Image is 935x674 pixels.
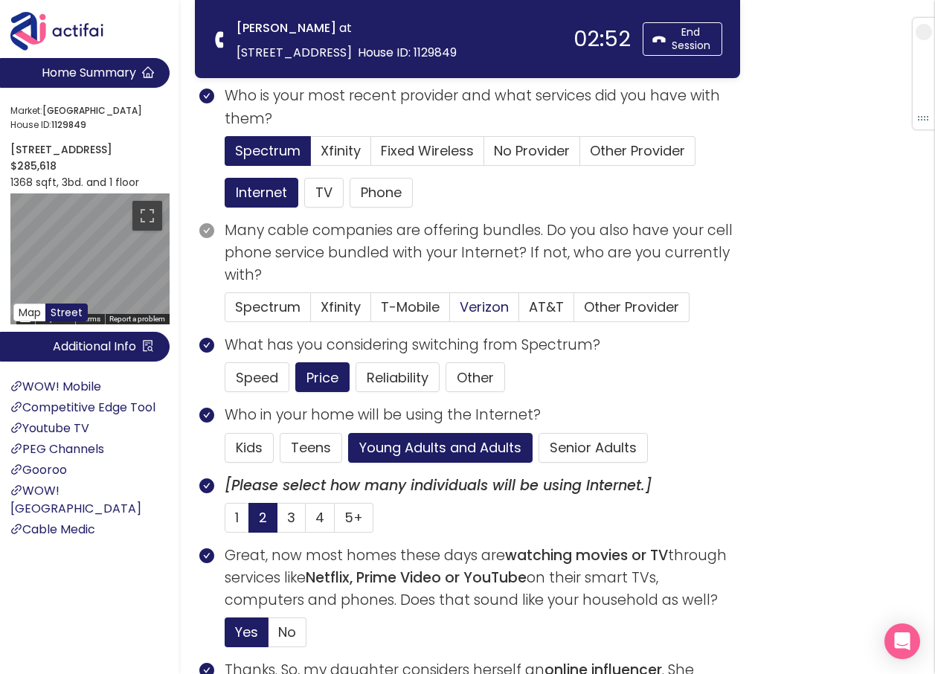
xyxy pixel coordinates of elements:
span: link [10,484,22,496]
span: check-circle [199,89,214,103]
button: Kids [225,433,274,463]
span: Verizon [460,298,509,316]
span: Map [19,305,41,320]
strong: [PERSON_NAME] [237,19,336,36]
button: TV [304,178,344,208]
p: Many cable companies are offering bundles. Do you also have your cell phone service bundled with ... [225,219,740,287]
span: Yes [235,623,258,641]
button: Price [295,362,350,392]
span: link [10,463,22,475]
span: check-circle [199,548,214,563]
span: AT&T [529,298,564,316]
button: Other [446,362,505,392]
button: Speed [225,362,289,392]
p: Who is your most recent provider and what services did you have with them? [225,85,740,129]
a: PEG Channels [10,440,104,458]
span: Spectrum [235,298,301,316]
span: 1 [235,508,239,527]
span: link [10,380,22,392]
strong: $285,618 [10,158,57,173]
span: link [10,401,22,413]
span: phone [213,32,228,48]
span: link [10,523,22,535]
p: Great, now most homes these days are through services like on their smart TVs, computers and phon... [225,545,740,612]
span: 4 [315,508,324,527]
a: Terms (opens in new tab) [80,315,100,323]
div: 02:52 [573,28,631,50]
span: 5+ [344,508,363,527]
strong: [GEOGRAPHIC_DATA] [42,104,142,117]
div: Map [10,193,170,324]
button: Internet [225,178,298,208]
button: End Session [643,22,722,56]
span: Other Provider [584,298,679,316]
span: Other Provider [590,141,685,160]
button: Young Adults and Adults [348,433,533,463]
span: Market: [10,104,165,118]
span: Fixed Wireless [381,141,474,160]
span: House ID: 1129849 [358,44,457,61]
img: Actifai Logo [10,12,118,51]
button: Toggle fullscreen view [132,201,162,231]
span: Spectrum [235,141,301,160]
span: check-circle [199,408,214,423]
button: Phone [350,178,413,208]
p: Who in your home will be using the Internet? [225,404,740,426]
span: Xfinity [321,141,361,160]
span: T-Mobile [381,298,440,316]
a: WOW! Mobile [10,378,101,395]
strong: [STREET_ADDRESS] [10,142,112,157]
button: Senior Adults [539,433,648,463]
button: Reliability [356,362,440,392]
a: Gooroo [10,461,67,478]
span: 2 [259,508,267,527]
span: check-circle [199,478,214,493]
a: WOW! [GEOGRAPHIC_DATA] [10,482,141,517]
span: House ID: [10,118,165,132]
p: What has you considering switching from Spectrum? [225,334,740,356]
span: 3 [287,508,295,527]
button: Teens [280,433,342,463]
span: link [10,443,22,455]
span: Street [51,305,83,320]
strong: 1129849 [51,118,86,131]
span: No [278,623,296,641]
b: Netflix, Prime Video or YouTube [306,568,527,588]
a: Cable Medic [10,521,95,538]
span: check-circle [199,338,214,353]
a: Report a problem [109,315,165,323]
div: Street View [10,193,170,324]
span: Xfinity [321,298,361,316]
span: No Provider [494,141,570,160]
div: Open Intercom Messenger [884,623,920,659]
span: link [10,422,22,434]
span: check-circle [199,223,214,238]
a: Competitive Edge Tool [10,399,155,416]
b: watching movies or TV [505,545,668,565]
span: at [STREET_ADDRESS] [237,19,352,61]
p: 1368 sqft, 3bd. and 1 floor [10,174,170,190]
a: Youtube TV [10,420,89,437]
b: [Please select how many individuals will be using Internet.] [225,475,652,495]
